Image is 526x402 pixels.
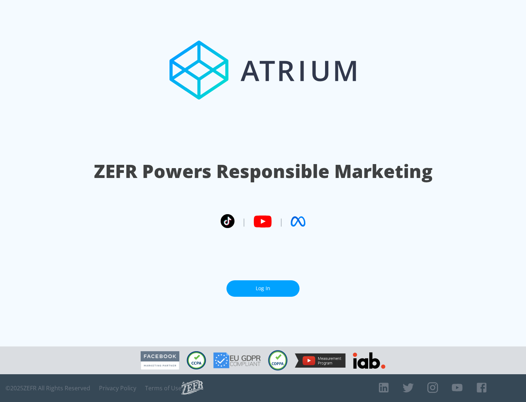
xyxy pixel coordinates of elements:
img: Facebook Marketing Partner [141,351,179,370]
img: CCPA Compliant [187,351,206,369]
a: Privacy Policy [99,384,136,392]
span: © 2025 ZEFR All Rights Reserved [5,384,90,392]
span: | [279,216,283,227]
img: GDPR Compliant [213,352,261,368]
img: YouTube Measurement Program [295,353,346,368]
img: COPPA Compliant [268,350,287,371]
h1: ZEFR Powers Responsible Marketing [94,159,432,184]
span: | [242,216,246,227]
img: IAB [353,352,385,369]
a: Log In [226,280,300,297]
a: Terms of Use [145,384,182,392]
